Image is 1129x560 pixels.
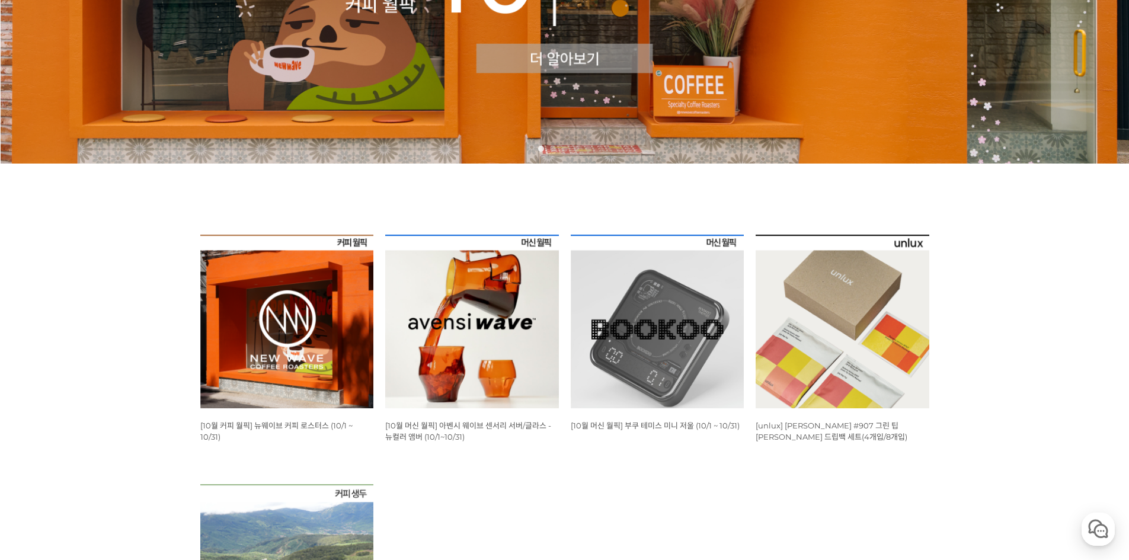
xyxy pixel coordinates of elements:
[4,376,78,405] a: 홈
[562,146,568,152] a: 3
[37,393,44,403] span: 홈
[756,235,929,408] img: [unlux] 파나마 잰슨 #907 그린 팁 게이샤 워시드 드립백 세트(4개입/8개입)
[586,146,591,152] a: 5
[183,393,197,403] span: 설정
[200,421,353,441] a: [10월 커피 월픽] 뉴웨이브 커피 로스터스 (10/1 ~ 10/31)
[108,394,123,404] span: 대화
[385,235,559,408] img: [10월 머신 월픽] 아벤시 웨이브 센서리 서버/글라스 - 뉴컬러 앰버 (10/1~10/31)
[153,376,228,405] a: 설정
[538,146,544,152] a: 1
[78,376,153,405] a: 대화
[571,235,744,408] img: [10월 머신 월픽] 부쿠 테미스 미니 저울 (10/1 ~ 10/31)
[550,146,556,152] a: 2
[756,421,907,441] a: [unlux] [PERSON_NAME] #907 그린 팁 [PERSON_NAME] 드립백 세트(4개입/8개입)
[385,421,551,441] a: [10월 머신 월픽] 아벤시 웨이브 센서리 서버/글라스 - 뉴컬러 앰버 (10/1~10/31)
[200,235,374,408] img: [10월 커피 월픽] 뉴웨이브 커피 로스터스 (10/1 ~ 10/31)
[571,421,740,430] a: [10월 머신 월픽] 부쿠 테미스 미니 저울 (10/1 ~ 10/31)
[574,146,580,152] a: 4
